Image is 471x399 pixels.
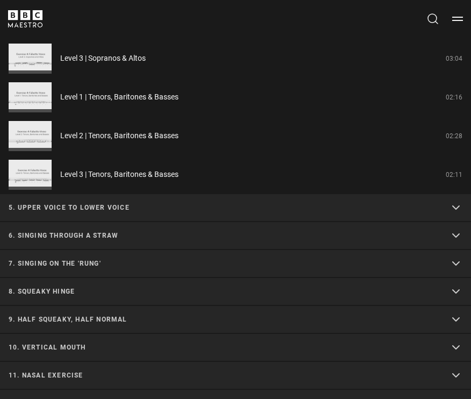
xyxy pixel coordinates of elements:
p: 9. Half squeaky, half normal [9,315,437,324]
p: 8. Squeaky hinge [9,287,437,296]
button: Toggle navigation [452,13,463,24]
a: Level 2 | Tenors, Baritones & Basses [60,130,179,141]
a: Level 3 | Tenors, Baritones & Basses [60,169,179,180]
p: 6. Singing through a straw [9,231,437,240]
a: Level 1 | Tenors, Baritones & Basses [60,91,179,103]
p: 7. Singing on the 'rung' [9,259,437,268]
svg: BBC Maestro [8,10,42,27]
p: 10. Vertical mouth [9,343,437,352]
p: 11. Nasal exercise [9,370,437,380]
p: 5. Upper voice to lower voice [9,203,437,212]
a: Level 3 | Sopranos & Altos [60,53,146,64]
